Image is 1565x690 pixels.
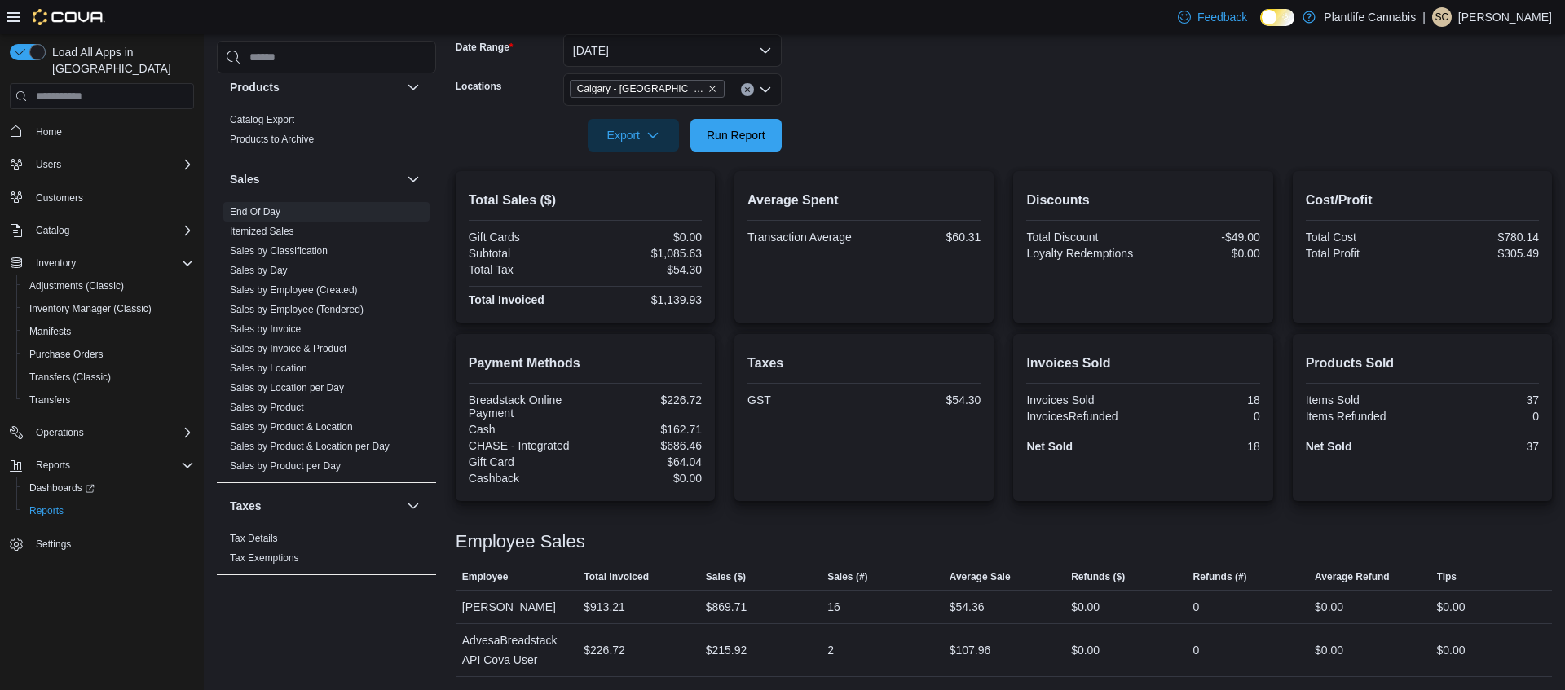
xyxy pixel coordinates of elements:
button: Sales [230,171,400,187]
a: Dashboards [23,478,101,498]
div: $1,085.63 [589,247,702,260]
div: Breadstack Online Payment [469,393,582,420]
a: Sales by Invoice [230,323,301,335]
a: Sales by Day [230,265,288,276]
strong: Net Sold [1026,440,1073,453]
span: Reports [29,455,194,475]
div: 0 [1193,597,1200,617]
a: Inventory Manager (Classic) [23,299,158,319]
span: Transfers [23,390,194,410]
div: GST [747,393,861,407]
button: Catalog [29,221,76,240]
span: Transfers (Classic) [23,367,194,387]
p: Plantlife Cannabis [1324,7,1416,27]
a: Manifests [23,322,77,341]
a: Home [29,122,68,142]
span: Sales by Day [230,264,288,277]
span: Catalog [29,221,194,240]
div: $913.21 [584,597,625,617]
div: $54.30 [589,263,702,276]
div: 0 [1193,640,1200,660]
span: Purchase Orders [29,348,104,361]
h3: Sales [230,171,260,187]
div: $305.49 [1426,247,1539,260]
div: $0.00 [589,472,702,485]
div: Subtotal [469,247,582,260]
div: 0 [1426,410,1539,423]
div: 2 [827,640,834,660]
div: 37 [1426,393,1539,407]
button: Users [3,153,201,176]
a: Sales by Location per Day [230,382,344,393]
h2: Products Sold [1306,354,1539,373]
div: $0.00 [1071,640,1100,660]
div: Total Tax [469,263,582,276]
span: Sales ($) [706,570,746,583]
span: Sales by Product & Location per Day [230,440,390,453]
a: Reports [23,501,70,521]
a: Dashboards [16,477,201,499]
span: Refunds ($) [1071,570,1125,583]
strong: Total Invoiced [469,293,544,306]
div: 16 [827,597,840,617]
div: Products [217,110,436,156]
a: Sales by Product & Location [230,421,353,433]
div: $107.96 [950,640,991,660]
a: Tax Details [230,533,278,544]
div: Total Discount [1026,231,1140,244]
a: Purchase Orders [23,345,110,364]
div: $0.00 [1315,640,1343,660]
span: Sales by Product per Day [230,459,341,472]
span: Sales by Invoice & Product [230,342,346,355]
button: Taxes [230,498,400,514]
span: Tips [1437,570,1457,583]
div: Taxes [217,529,436,574]
span: Transfers (Classic) [29,371,111,384]
span: Tax Exemptions [230,552,299,565]
span: Transfers [29,393,70,407]
span: Manifests [29,325,71,338]
span: Employee [462,570,509,583]
div: Transaction Average [747,231,861,244]
div: CHASE - Integrated [469,439,582,452]
span: Users [36,158,61,171]
div: $780.14 [1426,231,1539,244]
div: 37 [1426,440,1539,453]
h3: Taxes [230,498,262,514]
span: SC [1435,7,1449,27]
span: Dark Mode [1260,26,1261,27]
span: Purchase Orders [23,345,194,364]
div: $226.72 [589,393,702,407]
span: Calgary - Harvest Hills [570,80,725,98]
span: Average Sale [950,570,1011,583]
span: Run Report [707,127,765,143]
span: Sales by Classification [230,244,328,257]
h2: Taxes [747,354,981,373]
button: Sales [403,169,423,189]
span: Sales by Product [230,401,304,414]
h2: Total Sales ($) [469,191,702,210]
button: Products [230,79,400,95]
span: Manifests [23,322,194,341]
button: Operations [29,423,90,442]
div: $0.00 [1437,640,1466,660]
span: Dashboards [29,481,95,494]
button: Inventory [3,252,201,275]
span: Reports [23,501,194,521]
p: | [1422,7,1426,27]
button: Adjustments (Classic) [16,275,201,297]
button: Purchase Orders [16,343,201,366]
span: Catalog [36,224,69,237]
span: Adjustments (Classic) [29,279,124,292]
span: Total Invoiced [584,570,649,583]
a: Sales by Employee (Tendered) [230,304,364,315]
span: Sales by Invoice [230,323,301,336]
div: 0 [1147,410,1260,423]
button: Products [403,77,423,97]
div: $0.00 [1437,597,1466,617]
div: Invoices Sold [1026,393,1140,407]
button: Manifests [16,320,201,343]
span: Sales by Employee (Created) [230,283,358,297]
button: Run Report [690,119,782,152]
div: $0.00 [1071,597,1100,617]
